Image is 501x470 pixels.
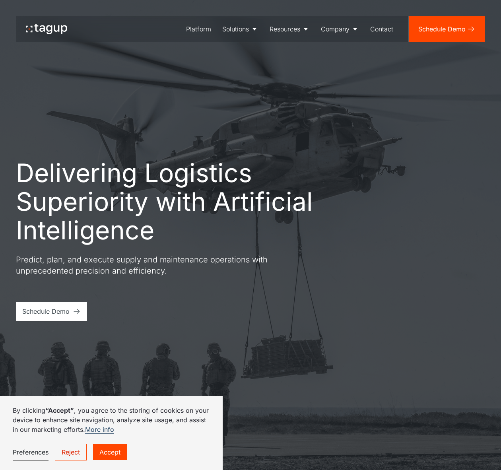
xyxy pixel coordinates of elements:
div: Schedule Demo [22,307,70,316]
div: Company [321,24,350,34]
a: Resources [264,16,315,42]
p: Predict, plan, and execute supply and maintenance operations with unprecedented precision and eff... [16,254,302,276]
a: Company [315,16,365,42]
a: Solutions [217,16,264,42]
a: Schedule Demo [16,302,87,321]
strong: “Accept” [45,406,74,414]
div: Contact [370,24,393,34]
a: Preferences [13,444,49,460]
h1: Delivering Logistics Superiority with Artificial Intelligence [16,159,350,245]
a: Accept [93,444,127,460]
a: Platform [181,16,217,42]
a: More info [85,425,114,434]
div: Platform [186,24,211,34]
a: Schedule Demo [409,16,485,42]
div: Schedule Demo [418,24,466,34]
div: Resources [270,24,300,34]
a: Contact [365,16,399,42]
p: By clicking , you agree to the storing of cookies on your device to enhance site navigation, anal... [13,406,210,434]
div: Solutions [222,24,249,34]
a: Reject [55,444,87,460]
